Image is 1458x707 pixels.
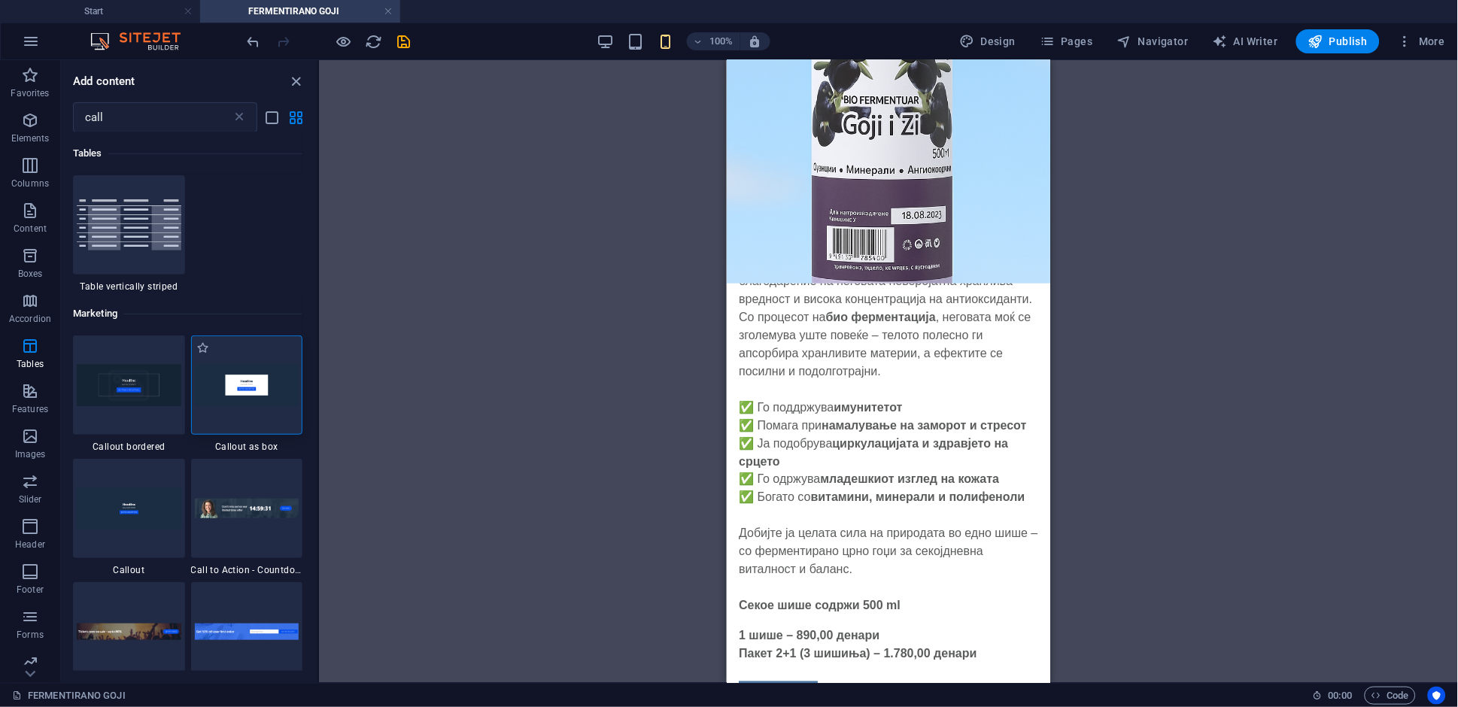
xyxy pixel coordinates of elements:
[191,459,303,576] div: Call to Action - Countdown
[18,268,43,280] p: Boxes
[15,539,45,551] p: Header
[1313,687,1353,705] h6: Session time
[73,564,185,576] span: Callout
[73,459,185,576] div: Callout
[77,487,181,529] img: callout.png
[200,3,400,20] h4: FERMENTIRANO GOJI
[287,72,305,90] button: close panel
[9,313,51,325] p: Accordion
[960,34,1016,49] span: Design
[749,35,762,48] i: On resize automatically adjust zoom level to fit chosen device.
[245,32,263,50] button: undo
[73,441,185,453] span: Callout bordered
[287,108,305,126] button: grid-view
[15,448,46,460] p: Images
[77,364,181,405] img: callout-border.png
[195,364,299,405] img: callout-box_v2.png
[1308,34,1368,49] span: Publish
[73,175,185,293] div: Table vertically striped
[1213,34,1278,49] span: AI Writer
[77,624,181,641] img: Bildschirmfotoam2019-06-19um12.08.35.png
[73,72,135,90] h6: Add content
[73,144,302,162] h6: Tables
[12,403,48,415] p: Features
[709,32,734,50] h6: 100%
[396,33,413,50] i: Save (Ctrl+S)
[17,358,44,370] p: Tables
[11,178,49,190] p: Columns
[1296,29,1380,53] button: Publish
[73,305,302,323] h6: Marketing
[1398,34,1445,49] span: More
[365,32,383,50] button: reload
[12,687,126,705] a: Click to cancel selection. Double-click to open Pages
[1111,29,1195,53] button: Navigator
[87,32,199,50] img: Editor Logo
[11,87,49,99] p: Favorites
[1207,29,1284,53] button: AI Writer
[1329,687,1352,705] span: 00 00
[73,281,185,293] span: Table vertically striped
[366,33,383,50] i: Reload page
[1034,29,1098,53] button: Pages
[195,499,299,518] img: Bildschirmfotoam2019-06-19um12.08.42.png
[263,108,281,126] button: list-view
[73,102,232,132] input: Search
[191,441,303,453] span: Callout as box
[191,335,303,453] div: Callout as box
[14,223,47,235] p: Content
[73,335,185,453] div: Callout bordered
[1371,687,1409,705] span: Code
[17,629,44,641] p: Forms
[1339,690,1341,701] span: :
[1392,29,1451,53] button: More
[954,29,1022,53] button: Design
[335,32,353,50] button: Click here to leave preview mode and continue editing
[1040,34,1092,49] span: Pages
[191,564,303,576] span: Call to Action - Countdown
[245,33,263,50] i: Undo: Insert preset assets (Ctrl+Z)
[17,584,44,596] p: Footer
[11,132,50,144] p: Elements
[77,199,181,250] img: table-vertically-striped.svg
[954,29,1022,53] div: Design (Ctrl+Alt+Y)
[687,32,740,50] button: 100%
[195,624,299,640] img: Bildschirmfotoam2019-06-19um12.08.31.png
[1117,34,1189,49] span: Navigator
[1365,687,1416,705] button: Code
[19,493,42,505] p: Slider
[395,32,413,50] button: save
[197,341,210,354] span: Add to favorites
[1428,687,1446,705] button: Usercentrics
